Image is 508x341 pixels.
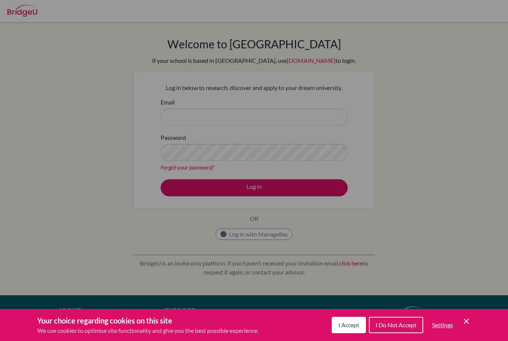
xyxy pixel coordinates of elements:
[432,321,453,328] span: Settings
[338,321,359,328] span: I Accept
[37,315,258,326] h3: Your choice regarding cookies on this site
[37,326,258,335] p: We use cookies to optimise site functionality and give you the best possible experience.
[376,321,417,328] span: I Do Not Accept
[426,318,459,332] button: Settings
[369,317,423,333] button: I Do Not Accept
[462,317,471,326] button: Save and close
[332,317,366,333] button: I Accept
